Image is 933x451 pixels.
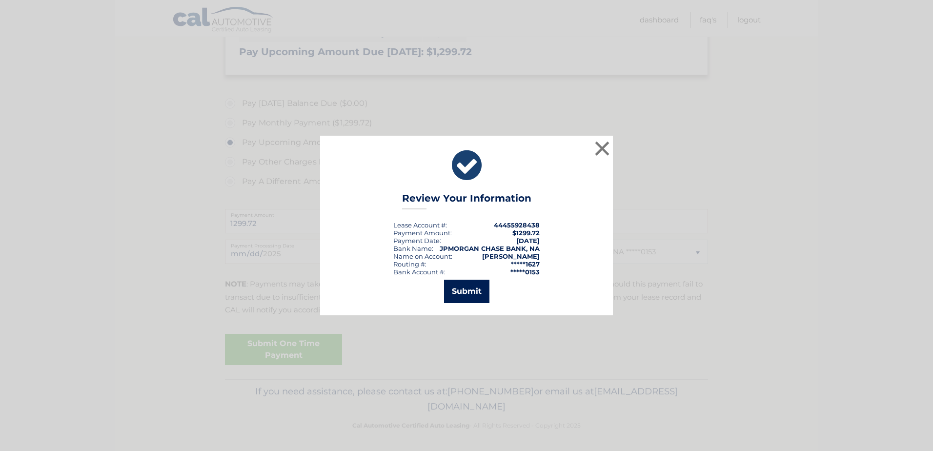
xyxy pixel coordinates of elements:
div: Payment Amount: [393,229,452,237]
span: $1299.72 [512,229,540,237]
span: [DATE] [516,237,540,245]
div: Bank Name: [393,245,433,252]
strong: 44455928438 [494,221,540,229]
strong: [PERSON_NAME] [482,252,540,260]
div: Lease Account #: [393,221,447,229]
h3: Review Your Information [402,192,531,209]
div: Bank Account #: [393,268,446,276]
button: Submit [444,280,489,303]
span: Payment Date [393,237,440,245]
strong: JPMORGAN CHASE BANK, NA [440,245,540,252]
button: × [592,139,612,158]
div: Routing #: [393,260,426,268]
div: Name on Account: [393,252,452,260]
div: : [393,237,441,245]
